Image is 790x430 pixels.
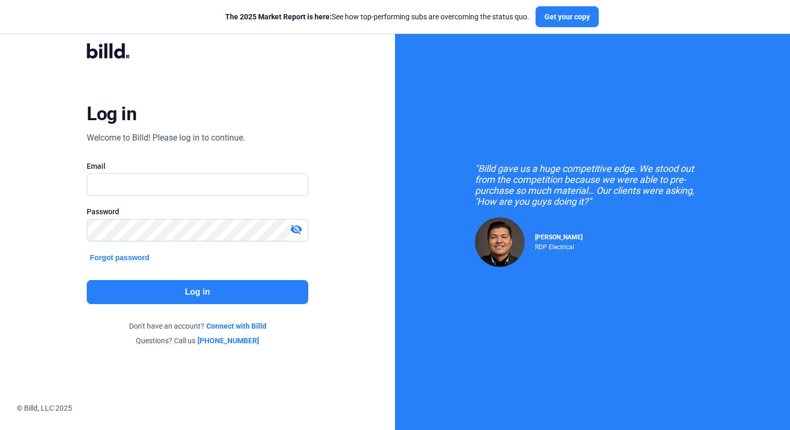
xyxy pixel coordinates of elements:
[535,234,583,241] span: [PERSON_NAME]
[225,13,332,21] span: The 2025 Market Report is here:
[87,335,308,346] div: Questions? Call us
[535,241,583,251] div: RDP Electrical
[87,321,308,331] div: Don't have an account?
[87,102,136,125] div: Log in
[87,206,308,217] div: Password
[87,280,308,304] button: Log in
[225,11,529,22] div: See how top-performing subs are overcoming the status quo.
[290,223,303,236] mat-icon: visibility_off
[536,6,599,27] button: Get your copy
[475,217,525,267] img: Raul Pacheco
[87,252,153,263] button: Forgot password
[87,132,245,144] div: Welcome to Billd! Please log in to continue.
[197,335,259,346] a: [PHONE_NUMBER]
[87,161,308,171] div: Email
[475,163,710,207] div: "Billd gave us a huge competitive edge. We stood out from the competition because we were able to...
[206,321,266,331] a: Connect with Billd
